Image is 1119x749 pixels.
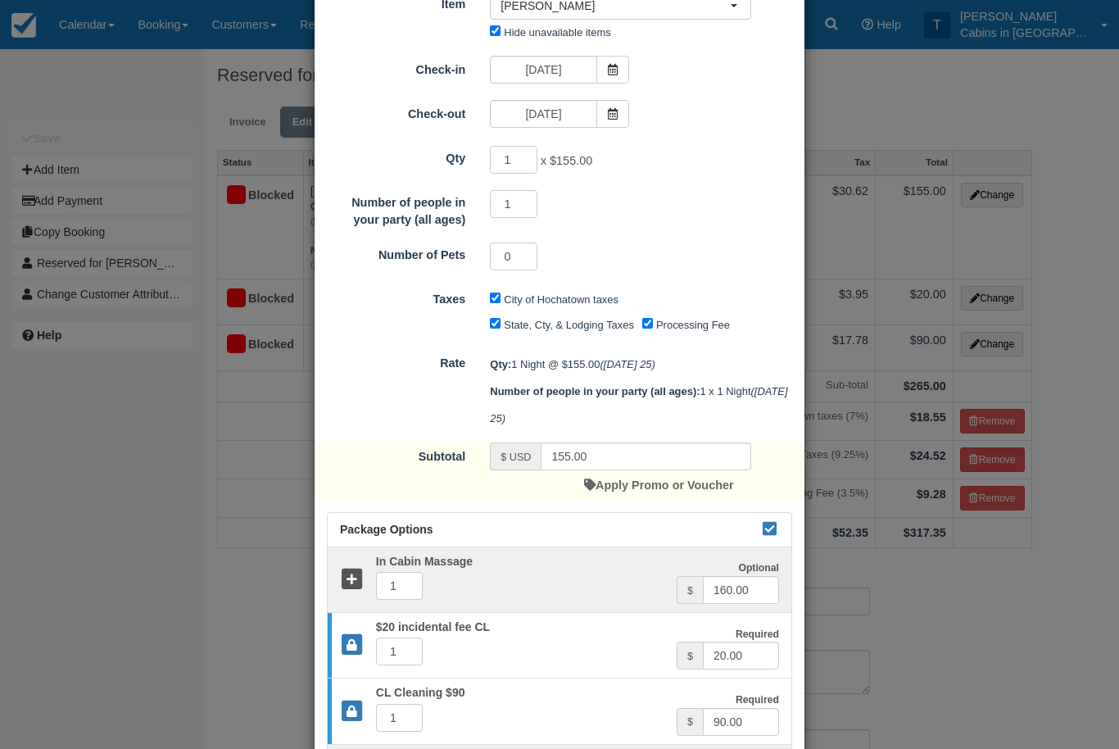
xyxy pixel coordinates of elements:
strong: Required [736,629,779,640]
em: ([DATE] 25) [600,358,655,370]
a: Required $ [328,678,791,744]
small: $ [687,716,693,728]
label: Check-in [315,56,478,79]
a: Apply Promo or Voucher [584,479,733,492]
small: $ [687,585,693,597]
input: Number of Pets [490,243,537,270]
h5: CL Cleaning $90 [364,687,677,699]
label: Hide unavailable items [504,26,610,39]
a: Required $ [328,612,791,679]
h5: $20 incidental fee CL [364,621,677,633]
small: $ [687,651,693,662]
label: Number of people in your party (all ages) [315,188,478,228]
label: City of Hochatown taxes [504,293,618,306]
label: Number of Pets [315,241,478,264]
label: State, Cty, & Lodging Taxes [504,319,634,331]
h5: In Cabin Massage [364,556,677,568]
label: Qty [315,144,478,167]
small: $ USD [501,452,531,463]
strong: Required [736,694,779,706]
span: Package Options [340,523,433,536]
span: x $155.00 [541,155,592,168]
label: Rate [315,349,478,372]
label: Check-out [315,100,478,123]
div: 1 Night @ $155.00 1 x 1 Night [478,351,804,432]
strong: Optional [738,562,779,574]
strong: Number of people in your party (all ages) [490,385,700,397]
input: Qty [490,146,537,174]
input: Number of people in your party (all ages) [490,190,537,218]
a: Optional $ [328,547,791,613]
strong: Qty [490,358,511,370]
label: Processing Fee [656,319,730,331]
label: Subtotal [315,443,478,465]
label: Taxes [315,285,478,308]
